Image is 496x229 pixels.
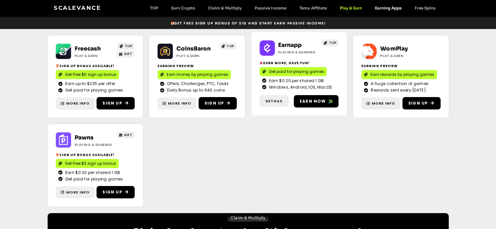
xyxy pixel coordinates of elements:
[361,97,400,109] a: More Info
[117,43,134,50] a: TOP
[124,51,132,56] span: GIFT
[260,61,339,65] h2: Earn More, Have Fun!
[66,190,90,195] span: More Info
[269,69,324,75] span: Get paid for playing games
[117,50,135,57] a: GIFT
[333,6,368,10] a: Play & Earn
[64,81,115,87] span: Earn up to $225 per offer
[369,87,426,93] span: Rewards sent every [DATE]
[165,6,202,10] a: Earn Crypto
[56,70,119,79] a: Get Free $5 sign up bonus
[56,64,59,67] img: 🎁
[219,43,236,50] a: TOP
[369,81,428,87] span: A huge collection of games
[329,40,337,45] span: TOP
[202,6,248,10] a: Claim & Multiply
[267,78,324,84] span: Earn $0.20 per shared 1 GB
[231,215,265,221] span: Claim & Multiply
[75,45,101,52] a: Freecash
[56,186,95,198] a: More Info
[102,100,122,106] span: Sign Up
[97,97,135,109] a: Sign Up
[278,42,302,49] a: Earnapp
[204,100,224,106] span: Sign Up
[66,101,90,106] span: More Info
[370,72,434,78] span: Earn rewards by playing games
[117,132,135,138] a: GIFT
[300,98,326,104] span: Earn now
[408,6,442,10] a: Free Spins
[165,81,229,87] span: Offers, Challenges, PTC, Tasks
[75,142,114,147] h2: Playing & Sharing
[102,189,122,195] span: Sign Up
[64,176,123,182] span: Get paid for playing games
[65,161,116,166] span: Get Free $3 sign up bonus
[260,67,327,76] a: Get paid for playing games
[227,214,269,222] a: Claim & Multiply
[372,101,395,106] span: More Info
[64,87,123,93] span: Get paid for playing games
[402,97,441,109] a: Sign Up
[64,170,120,176] span: Earn $0.20 per shared 1 GB
[293,6,333,10] a: Temu Affiliate
[56,152,135,157] h2: Sign Up Bonus Available!
[380,53,420,58] h2: Play & Earn
[56,159,119,168] a: Get Free $3 sign up bonus
[168,101,191,106] span: More Info
[260,95,289,107] a: Details
[380,45,408,52] a: WomPlay
[260,61,263,64] img: 🎉
[171,21,325,26] span: Get Free Sign Up Bonus of $10 and start earn passive income!
[75,53,114,58] h2: Play & Earn
[227,44,234,49] span: TOP
[54,5,101,11] a: Scalevance
[167,72,228,78] span: Earn money by playing games
[168,19,328,27] a: 🎁Get Free Sign Up Bonus of $10 and start earn passive income!
[125,44,132,49] span: TOP
[368,6,408,10] a: Earning Apps
[56,64,135,68] h2: Sign Up Bonus Available!
[171,21,174,25] img: 🎁
[408,100,428,106] span: Sign Up
[65,72,116,78] span: Get Free $5 sign up bonus
[158,70,231,79] a: Earn money by playing games
[176,45,211,52] a: CoinsBaron
[322,39,338,46] a: TOP
[56,153,59,156] img: 🎁
[361,64,441,68] h2: Earning Preview
[56,97,95,109] a: More Info
[165,87,225,93] span: Daily Bonus up to 640 coins
[267,84,332,90] span: Windows, Android, IOS, MacOS
[158,97,196,109] a: More Info
[158,64,237,68] h2: Earning Preview
[294,95,339,107] a: Earn now
[278,50,318,55] h2: Playing & Sharing
[75,134,94,141] a: Pawns
[124,133,132,137] span: GIFT
[265,98,282,104] span: Details
[143,6,165,10] a: TOP
[361,70,437,79] a: Earn rewards by playing games
[199,97,237,109] a: Sign Up
[248,6,293,10] a: Passive Income
[97,186,135,198] a: Sign Up
[176,53,216,58] h2: Play & Earn
[143,6,442,10] nav: Menu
